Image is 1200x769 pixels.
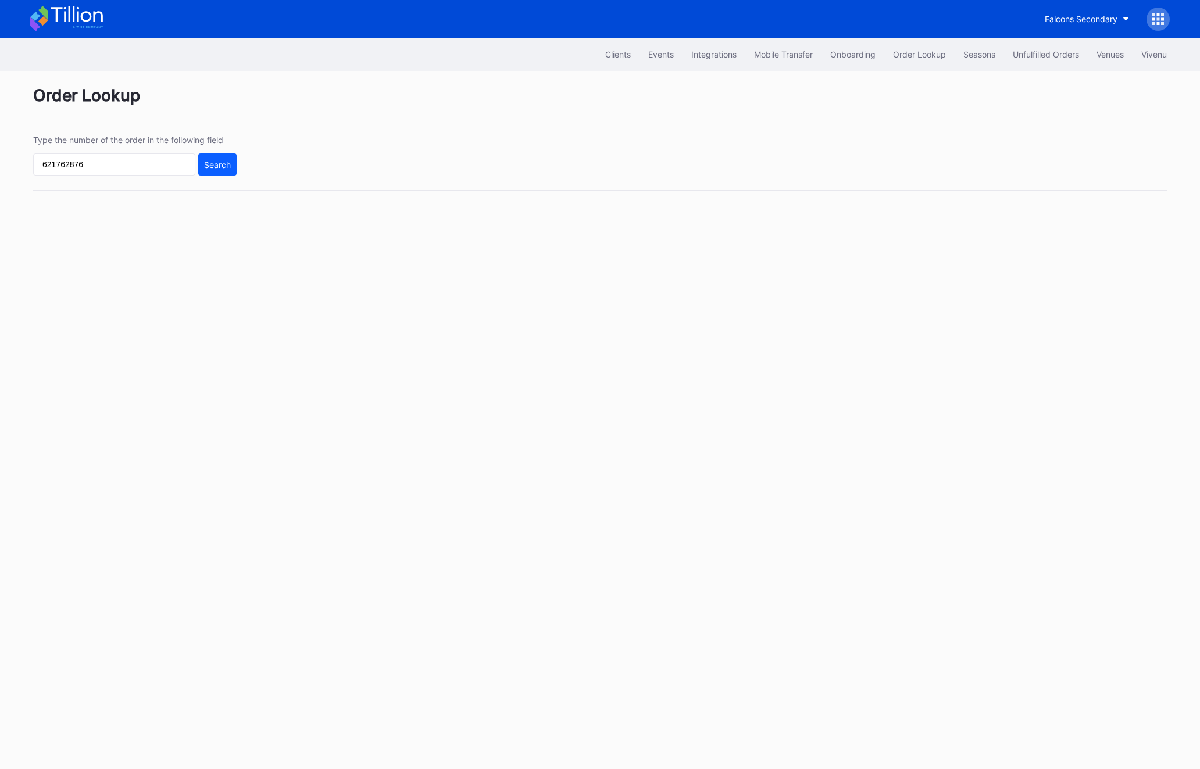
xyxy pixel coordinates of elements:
button: Clients [597,44,640,65]
button: Unfulfilled Orders [1004,44,1088,65]
button: Integrations [683,44,745,65]
input: GT59662 [33,153,195,176]
button: Falcons Secondary [1036,8,1138,30]
div: Integrations [691,49,737,59]
div: Unfulfilled Orders [1013,49,1079,59]
button: Onboarding [822,44,884,65]
button: Mobile Transfer [745,44,822,65]
div: Seasons [963,49,995,59]
button: Order Lookup [884,44,955,65]
button: Vivenu [1133,44,1176,65]
div: Vivenu [1141,49,1167,59]
div: Falcons Secondary [1045,14,1117,24]
button: Seasons [955,44,1004,65]
div: Onboarding [830,49,876,59]
div: Type the number of the order in the following field [33,135,237,145]
button: Search [198,153,237,176]
div: Venues [1097,49,1124,59]
div: Clients [605,49,631,59]
div: Order Lookup [893,49,946,59]
button: Venues [1088,44,1133,65]
button: Events [640,44,683,65]
div: Order Lookup [33,85,1167,120]
div: Mobile Transfer [754,49,813,59]
div: Search [204,160,231,170]
div: Events [648,49,674,59]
